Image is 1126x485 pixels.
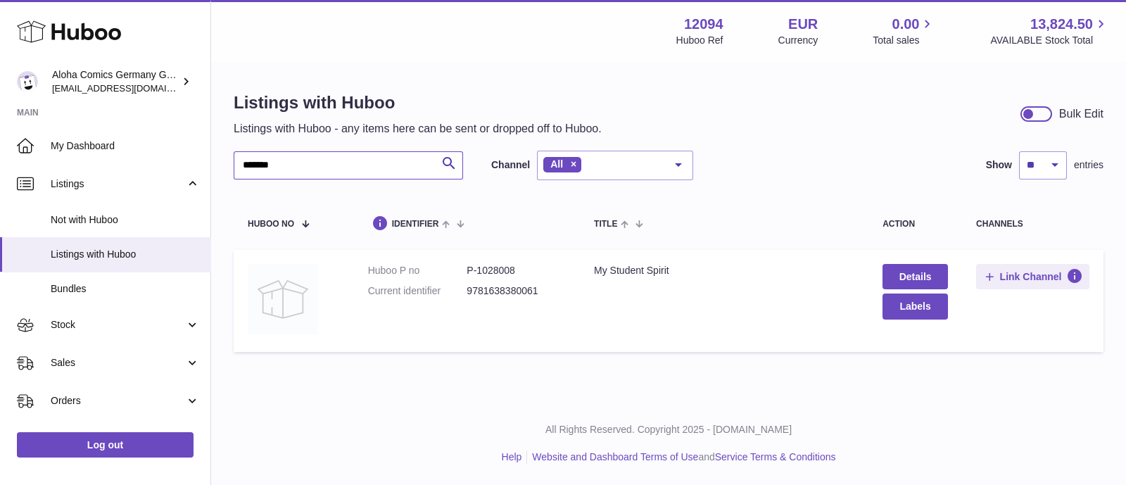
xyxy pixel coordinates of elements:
[873,15,935,47] a: 0.00 Total sales
[883,294,948,319] button: Labels
[1059,106,1103,122] div: Bulk Edit
[873,34,935,47] span: Total sales
[883,220,948,229] div: action
[51,318,185,332] span: Stock
[52,68,179,95] div: Aloha Comics Germany GmbH
[594,220,617,229] span: title
[788,15,818,34] strong: EUR
[684,15,723,34] strong: 12094
[248,220,294,229] span: Huboo no
[467,284,566,298] dd: 9781638380061
[990,15,1109,47] a: 13,824.50 AVAILABLE Stock Total
[52,82,207,94] span: [EMAIL_ADDRESS][DOMAIN_NAME]
[986,158,1012,172] label: Show
[467,264,566,277] dd: P-1028008
[17,71,38,92] img: internalAdmin-12094@internal.huboo.com
[1074,158,1103,172] span: entries
[51,282,200,296] span: Bundles
[17,432,194,458] a: Log out
[234,121,602,137] p: Listings with Huboo - any items here can be sent or dropped off to Huboo.
[778,34,818,47] div: Currency
[976,220,1089,229] div: channels
[594,264,854,277] div: My Student Spirit
[976,264,1089,289] button: Link Channel
[51,177,185,191] span: Listings
[51,394,185,408] span: Orders
[990,34,1109,47] span: AVAILABLE Stock Total
[51,356,185,370] span: Sales
[1000,270,1062,283] span: Link Channel
[502,451,522,462] a: Help
[676,34,723,47] div: Huboo Ref
[1030,15,1093,34] span: 13,824.50
[368,284,467,298] dt: Current identifier
[248,264,318,334] img: My Student Spirit
[51,139,200,153] span: My Dashboard
[883,264,948,289] a: Details
[532,451,698,462] a: Website and Dashboard Terms of Use
[550,158,563,170] span: All
[234,92,602,114] h1: Listings with Huboo
[51,213,200,227] span: Not with Huboo
[491,158,530,172] label: Channel
[51,248,200,261] span: Listings with Huboo
[715,451,836,462] a: Service Terms & Conditions
[892,15,920,34] span: 0.00
[222,423,1115,436] p: All Rights Reserved. Copyright 2025 - [DOMAIN_NAME]
[392,220,439,229] span: identifier
[368,264,467,277] dt: Huboo P no
[527,451,835,464] li: and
